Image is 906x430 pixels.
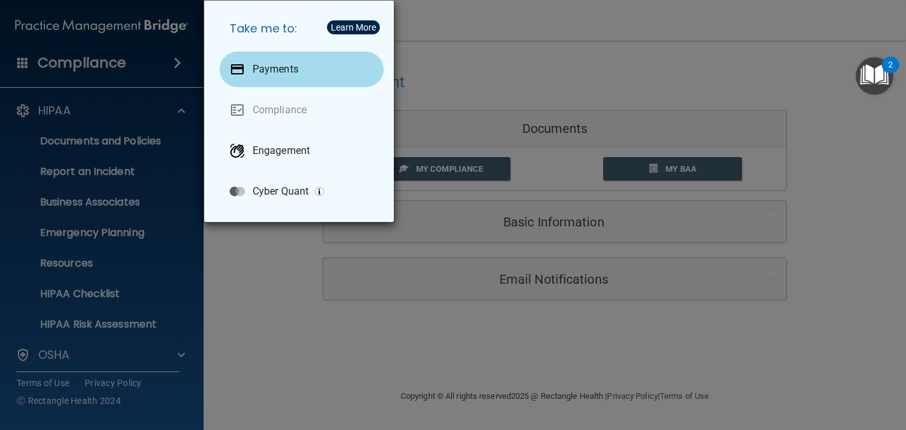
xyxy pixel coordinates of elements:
[327,20,380,34] button: Learn More
[253,144,310,157] p: Engagement
[220,52,384,87] a: Payments
[331,23,376,32] div: Learn More
[253,63,298,76] p: Payments
[220,133,384,169] a: Engagement
[253,185,309,198] p: Cyber Quant
[220,174,384,209] a: Cyber Quant
[686,340,891,391] iframe: Drift Widget Chat Controller
[888,65,893,81] div: 2
[220,11,384,46] h5: Take me to:
[220,92,384,128] a: Compliance
[856,57,893,95] button: Open Resource Center, 2 new notifications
